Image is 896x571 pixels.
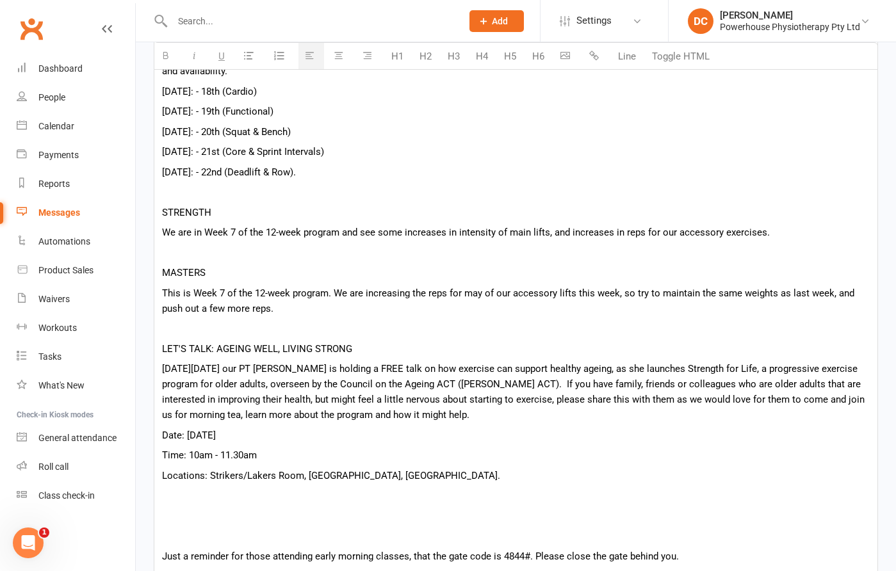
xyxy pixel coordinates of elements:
div: [PERSON_NAME] [720,10,860,21]
div: Dashboard [38,63,83,74]
div: Calendar [38,121,74,131]
div: Workouts [38,323,77,333]
a: Automations [17,227,135,256]
p: [DATE]: - 20th (Squat & Bench) [162,124,870,140]
a: Calendar [17,112,135,141]
button: H6 [526,44,551,69]
button: Add [469,10,524,32]
p: Just a reminder for those attending early morning classes, that the gate code is 4844#. Please cl... [162,549,870,564]
a: Roll call [17,453,135,481]
a: Class kiosk mode [17,481,135,510]
a: People [17,83,135,112]
button: Italic [183,43,209,69]
button: H4 [469,44,494,69]
div: Product Sales [38,265,94,275]
button: Align text left [298,43,324,69]
p: [DATE]: - 22nd (Deadlift & Row). [162,165,870,180]
p: Date: [DATE] [162,428,870,443]
div: Powerhouse Physiotherapy Pty Ltd [720,21,860,33]
button: Toggle HTML [646,44,716,69]
p: This is Week 7 of the 12-week program. We are increasing the reps for may of our accessory lifts ... [162,285,870,316]
a: General attendance kiosk mode [17,424,135,453]
p: MASTERS [162,265,870,280]
div: Messages [38,207,80,218]
p: [DATE]: - 21st (Core & Sprint Intervals) [162,144,870,159]
a: Tasks [17,342,135,371]
button: Line [612,44,642,69]
p: Locations: Strikers/Lakers Room, [GEOGRAPHIC_DATA], [GEOGRAPHIC_DATA]. [162,468,870,483]
p: [DATE][DATE] our PT [PERSON_NAME] is holding a FREE talk on how exercise can support healthy agei... [162,361,870,422]
div: General attendance [38,433,117,443]
div: What's New [38,380,85,390]
a: Product Sales [17,256,135,285]
p: We are in Week 7 of the 12-week program and see some increases in intensity of main lifts, and in... [162,225,870,240]
div: Waivers [38,294,70,304]
div: Class check-in [38,490,95,501]
button: H3 [441,44,466,69]
button: H2 [413,44,438,69]
div: DC [688,8,713,34]
p: [DATE]: - 19th (Functional) [162,104,870,119]
button: Align text right [356,43,382,69]
button: Insert link [583,44,608,69]
a: Messages [17,198,135,227]
a: Workouts [17,314,135,342]
p: LET'S TALK: AGEING WELL, LIVING STRONG [162,341,870,357]
div: Tasks [38,351,61,362]
button: H1 [385,44,410,69]
a: Dashboard [17,54,135,83]
span: Settings [576,6,612,35]
button: Ordered List [266,44,295,68]
button: Bold [154,43,180,69]
div: Reports [38,179,70,189]
button: Center [327,43,353,69]
a: Reports [17,170,135,198]
div: People [38,92,65,102]
button: Unordered List [238,43,263,69]
button: Underline [212,43,234,69]
div: Automations [38,236,90,246]
div: Roll call [38,462,69,472]
a: What's New [17,371,135,400]
a: Clubworx [15,13,47,45]
button: H5 [498,44,523,69]
a: Waivers [17,285,135,314]
iframe: Intercom live chat [13,527,44,558]
span: Add [492,16,508,26]
span: 1 [39,527,49,538]
a: Payments [17,141,135,170]
input: Search... [168,12,453,30]
p: STRENGTH [162,205,870,220]
p: Time: 10am - 11.30am [162,447,870,463]
div: Payments [38,150,79,160]
p: [DATE]: - 18th (Cardio) [162,84,870,99]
